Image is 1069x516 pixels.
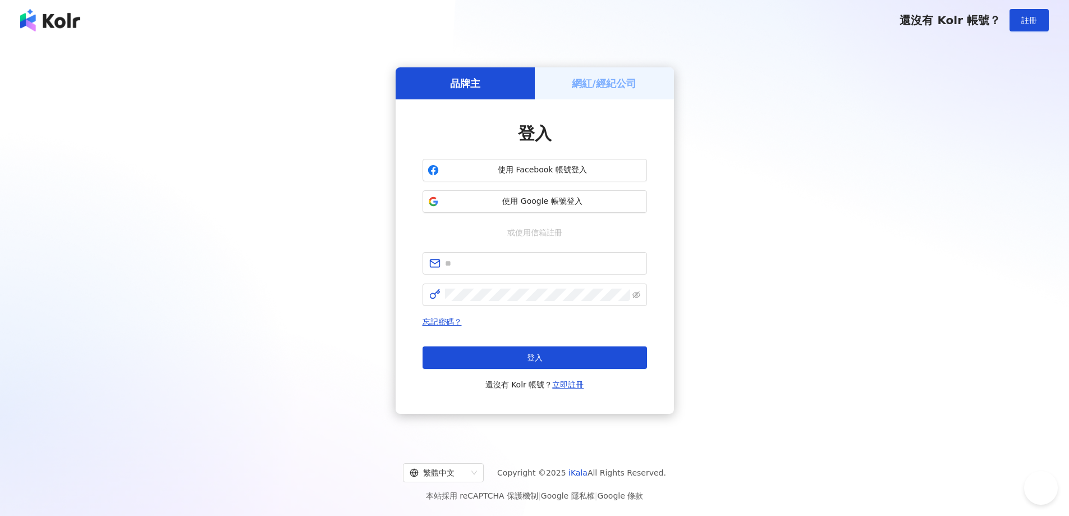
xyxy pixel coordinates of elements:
[443,196,642,207] span: 使用 Google 帳號登入
[450,76,480,90] h5: 品牌主
[527,353,543,362] span: 登入
[595,491,598,500] span: |
[597,491,643,500] a: Google 條款
[568,468,588,477] a: iKala
[410,464,467,482] div: 繁體中文
[499,226,570,239] span: 或使用信箱註冊
[632,291,640,299] span: eye-invisible
[1024,471,1058,505] iframe: Help Scout Beacon - Open
[572,76,636,90] h5: 網紅/經紀公司
[518,124,552,143] span: 登入
[443,165,642,176] span: 使用 Facebook 帳號登入
[423,346,647,369] button: 登入
[552,380,584,389] a: 立即註冊
[20,9,80,31] img: logo
[485,378,584,391] span: 還沒有 Kolr 帳號？
[541,491,595,500] a: Google 隱私權
[423,159,647,181] button: 使用 Facebook 帳號登入
[900,13,1001,27] span: 還沒有 Kolr 帳號？
[497,466,666,480] span: Copyright © 2025 All Rights Reserved.
[538,491,541,500] span: |
[426,489,643,503] span: 本站採用 reCAPTCHA 保護機制
[1021,16,1037,25] span: 註冊
[1010,9,1049,31] button: 註冊
[423,317,462,326] a: 忘記密碼？
[423,190,647,213] button: 使用 Google 帳號登入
